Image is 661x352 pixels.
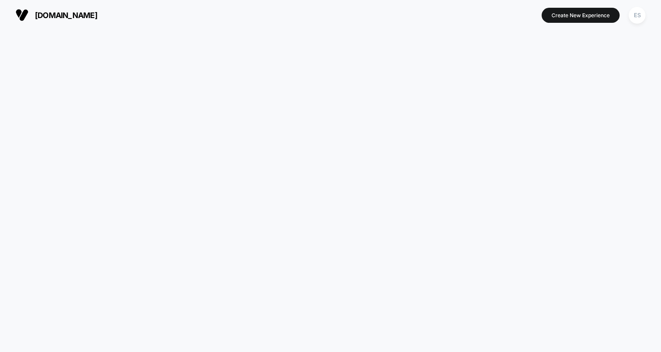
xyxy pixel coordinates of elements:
[13,8,100,22] button: [DOMAIN_NAME]
[16,9,28,22] img: Visually logo
[542,8,620,23] button: Create New Experience
[626,6,648,24] button: ES
[629,7,645,24] div: ES
[35,11,97,20] span: [DOMAIN_NAME]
